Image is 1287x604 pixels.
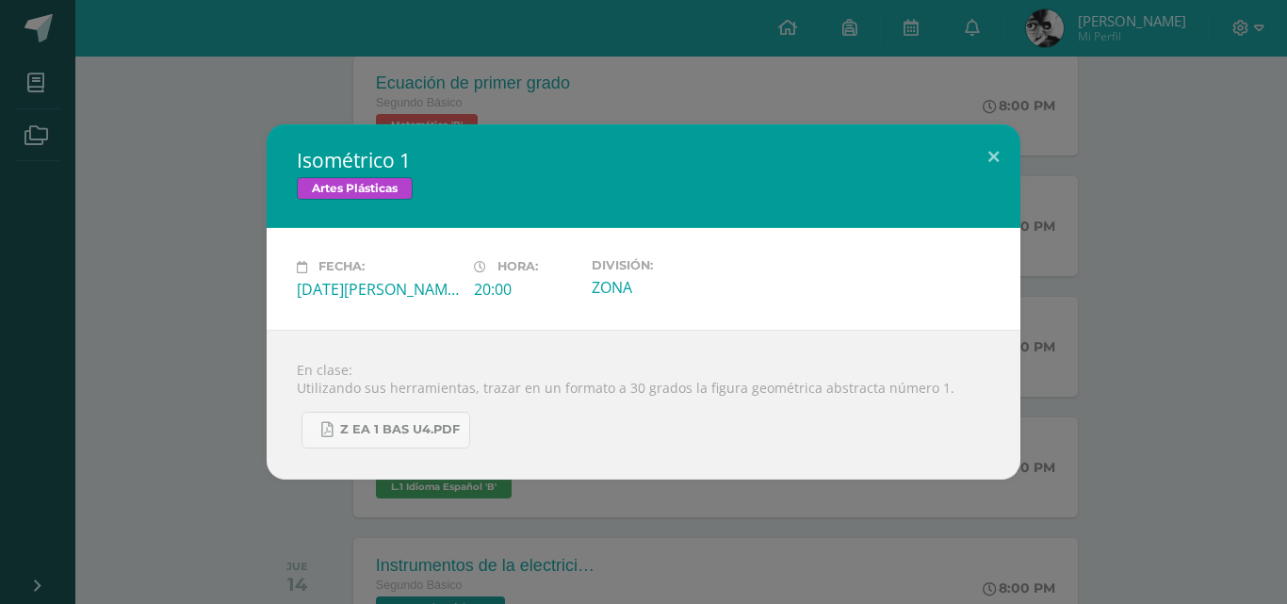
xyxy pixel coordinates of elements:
[297,279,459,300] div: [DATE][PERSON_NAME]
[474,279,577,300] div: 20:00
[267,330,1020,480] div: En clase: Utilizando sus herramientas, trazar en un formato a 30 grados la figura geométrica abst...
[592,258,754,272] label: División:
[592,277,754,298] div: ZONA
[297,147,990,173] h2: Isométrico 1
[297,177,413,200] span: Artes Plásticas
[497,260,538,274] span: Hora:
[318,260,365,274] span: Fecha:
[967,124,1020,188] button: Close (Esc)
[340,422,460,437] span: Z eA 1 Bas U4.pdf
[301,412,470,449] a: Z eA 1 Bas U4.pdf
